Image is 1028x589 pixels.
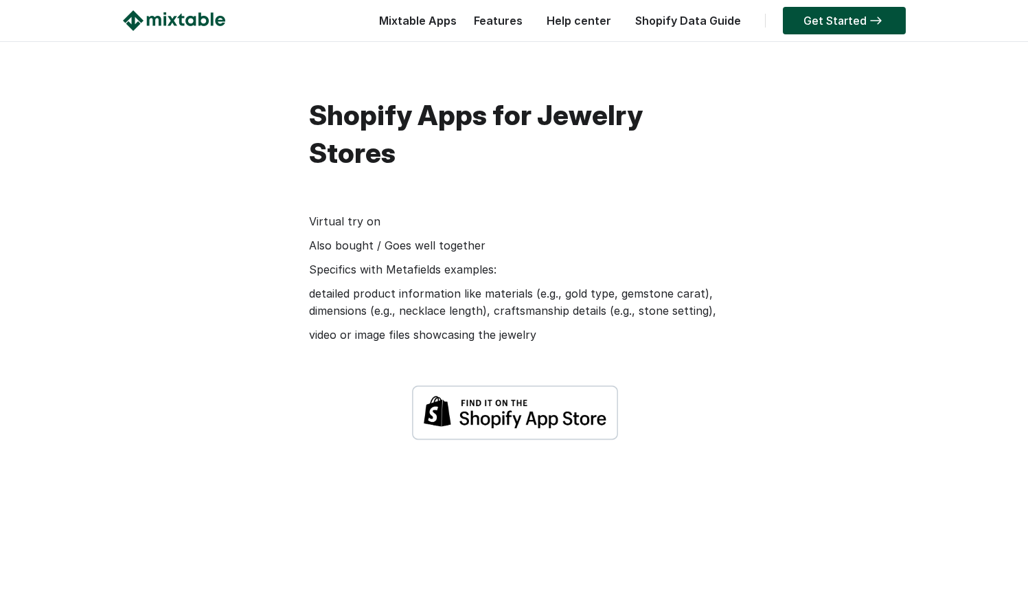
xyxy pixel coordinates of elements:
[867,16,885,25] img: arrow-right.svg
[309,326,721,344] p: video or image files showcasing the jewelry
[372,10,457,38] div: Mixtable Apps
[309,96,721,172] h1: Shopify Apps for Jewelry Stores
[628,14,748,27] a: Shopify Data Guide
[467,14,529,27] a: Features
[540,14,618,27] a: Help center
[309,285,721,320] p: detailed product information like materials (e.g., gold type, gemstone carat), dimensions (e.g., ...
[123,10,225,31] img: Mixtable logo
[309,237,721,254] p: Also bought / Goes well together
[309,213,721,230] p: Virtual try on
[412,385,618,441] img: shopify-app-store-badge-white.png
[309,261,721,278] p: Specifics with Metafields examples:
[783,7,906,34] a: Get Started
